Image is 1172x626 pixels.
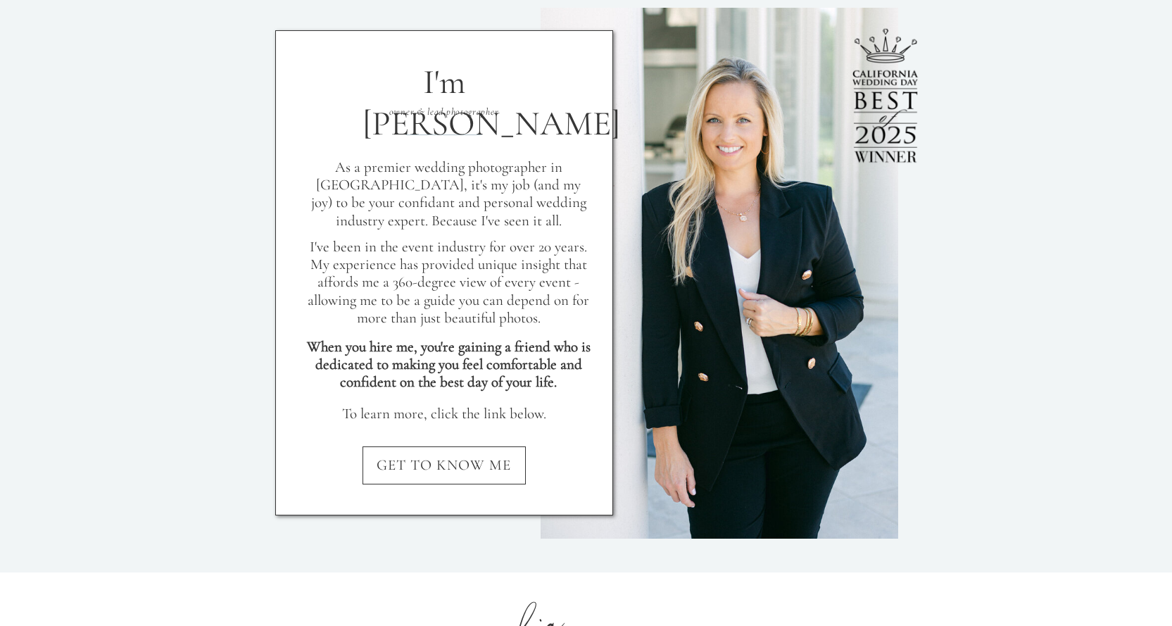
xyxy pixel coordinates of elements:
p: As a premier wedding photographer in [GEOGRAPHIC_DATA], it's my job (and my joy) to be your confi... [307,158,591,234]
p: To learn more, click the link below. [303,405,586,428]
a: GET TO KNOW ME [275,456,613,484]
p: I've been in the event industry for over 20 years. My experience has provided unique insight that... [307,238,591,338]
p: owner & lead photographer [347,104,541,115]
p: I'm [PERSON_NAME] [363,62,526,97]
b: When you hire me, you're gaining a friend who is dedicated to making you feel comfortable and con... [307,338,591,391]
